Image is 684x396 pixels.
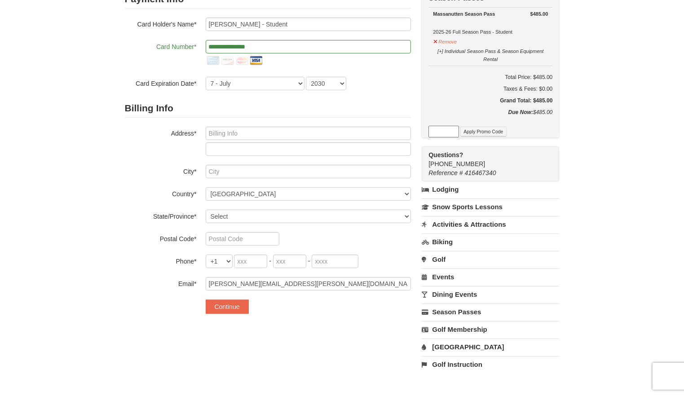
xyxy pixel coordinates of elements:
[422,233,559,250] a: Biking
[508,109,533,115] strong: Due Now:
[125,77,197,88] label: Card Expiration Date*
[428,84,552,93] div: Taxes & Fees: $0.00
[422,216,559,233] a: Activities & Attractions
[125,210,197,221] label: State/Province*
[206,18,411,31] input: Card Holder Name
[422,268,559,285] a: Events
[206,127,411,140] input: Billing Info
[422,286,559,303] a: Dining Events
[220,53,234,68] img: discover.png
[422,251,559,268] a: Golf
[428,151,463,158] strong: Questions?
[422,181,559,198] a: Lodging
[234,255,267,268] input: xxx
[428,96,552,105] h5: Grand Total: $485.00
[433,9,548,36] div: 2025-26 Full Season Pass - Student
[125,40,197,51] label: Card Number*
[465,169,496,176] span: 416467340
[125,18,197,29] label: Card Holder's Name*
[125,165,197,176] label: City*
[422,198,559,215] a: Snow Sports Lessons
[206,165,411,178] input: City
[428,169,463,176] span: Reference #
[125,255,197,266] label: Phone*
[308,257,310,264] span: -
[234,53,249,68] img: mastercard.png
[125,127,197,138] label: Address*
[433,35,457,46] button: Remove
[206,299,249,314] button: Continue
[206,232,279,246] input: Postal Code
[530,9,548,18] strong: $485.00
[125,277,197,288] label: Email*
[460,127,506,136] button: Apply Promo Code
[433,44,548,64] button: [+] Individual Season Pass & Season Equipment Rental
[422,304,559,320] a: Season Passes
[206,277,411,290] input: Email
[433,9,548,18] div: Massanutten Season Pass
[269,257,271,264] span: -
[125,187,197,198] label: Country*
[428,108,552,126] div: $485.00
[273,255,306,268] input: xxx
[428,150,543,167] span: [PHONE_NUMBER]
[428,73,552,82] h6: Total Price: $485.00
[125,232,197,243] label: Postal Code*
[312,255,358,268] input: xxxx
[422,356,559,373] a: Golf Instruction
[422,321,559,338] a: Golf Membership
[206,53,220,68] img: amex.png
[249,53,263,68] img: visa.png
[422,339,559,355] a: [GEOGRAPHIC_DATA]
[125,99,411,118] h2: Billing Info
